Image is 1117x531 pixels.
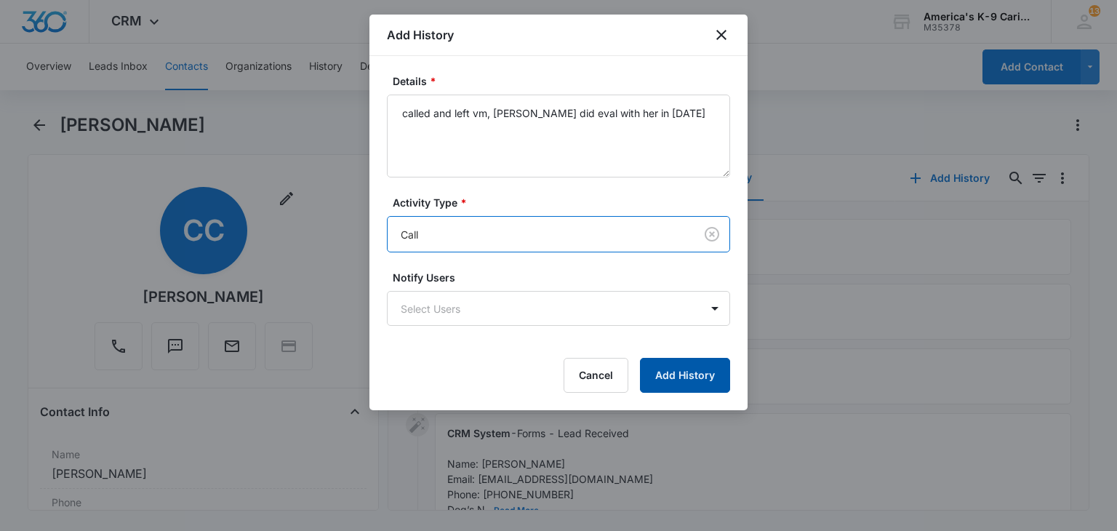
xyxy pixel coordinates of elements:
[387,26,454,44] h1: Add History
[640,358,730,393] button: Add History
[393,73,736,89] label: Details
[713,26,730,44] button: close
[700,223,724,246] button: Clear
[393,195,736,210] label: Activity Type
[387,95,730,177] textarea: called and left vm, [PERSON_NAME] did eval with her in [DATE]
[564,358,628,393] button: Cancel
[393,270,736,285] label: Notify Users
